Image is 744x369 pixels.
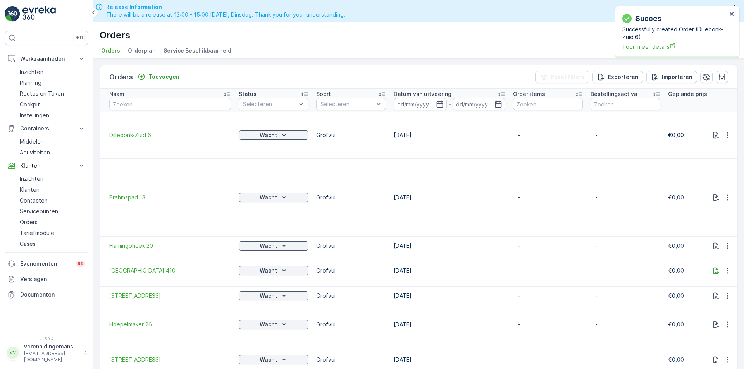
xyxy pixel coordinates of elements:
[5,256,88,271] a: Evenementen99
[20,240,36,248] p: Cases
[109,321,231,328] a: Hoepelmaker 26
[518,267,578,275] p: -
[595,242,656,250] p: -
[668,356,684,363] span: €0,00
[5,271,88,287] a: Verslagen
[109,356,231,364] a: Ouverturelaan 15
[20,90,64,98] p: Routes en Taken
[260,267,277,275] p: Wacht
[591,98,660,110] input: Zoeken
[20,208,58,215] p: Servicepunten
[109,194,231,201] a: Brahmspad 13
[17,184,88,195] a: Klanten
[390,159,509,237] td: [DATE]
[77,261,84,267] p: 99
[75,35,83,41] p: ⌘B
[448,100,451,109] p: -
[729,11,735,18] button: close
[535,71,589,83] button: Reset filters
[518,356,578,364] p: -
[394,90,451,98] p: Datum van uitvoering
[20,149,50,156] p: Activiteiten
[109,267,231,275] a: Snoekenveen 410
[668,90,707,98] p: Geplande prijs
[518,242,578,250] p: -
[20,197,48,204] p: Contacten
[17,228,88,239] a: Tariefmodule
[453,98,506,110] input: dd/mm/yyyy
[128,47,156,55] span: Orderplan
[595,292,656,300] p: -
[668,194,684,201] span: €0,00
[390,237,509,255] td: [DATE]
[164,47,231,55] span: Service Beschikbaarheid
[668,242,684,249] span: €0,00
[20,260,71,268] p: Evenementen
[109,267,231,275] span: [GEOGRAPHIC_DATA] 410
[109,356,231,364] span: [STREET_ADDRESS]
[316,321,386,328] p: Grofvuil
[239,130,308,140] button: Wacht
[17,67,88,77] a: Inzichten
[17,173,88,184] a: Inzichten
[5,343,88,363] button: VVverena.dingemans[EMAIL_ADDRESS][DOMAIN_NAME]
[148,73,179,81] p: Toevoegen
[260,356,277,364] p: Wacht
[668,321,684,328] span: €0,00
[513,98,583,110] input: Zoeken
[316,267,386,275] p: Grofvuil
[20,291,85,299] p: Documenten
[17,239,88,249] a: Cases
[591,90,637,98] p: Bestellingsactiva
[17,206,88,217] a: Servicepunten
[17,147,88,158] a: Activiteiten
[260,242,277,250] p: Wacht
[101,47,120,55] span: Orders
[20,218,38,226] p: Orders
[316,356,386,364] p: Grofvuil
[20,275,85,283] p: Verslagen
[390,112,509,159] td: [DATE]
[20,79,41,87] p: Planning
[17,88,88,99] a: Routes en Taken
[5,336,88,341] span: v 1.50.4
[595,321,656,328] p: -
[239,355,308,364] button: Wacht
[260,131,277,139] p: Wacht
[20,175,43,183] p: Inzichten
[316,292,386,300] p: Grofvuil
[646,71,697,83] button: Importeren
[518,194,578,201] p: -
[7,347,19,359] div: VV
[109,98,231,110] input: Zoeken
[595,267,656,275] p: -
[24,350,80,363] p: [EMAIL_ADDRESS][DOMAIN_NAME]
[5,51,88,67] button: Werkzaamheden
[608,73,639,81] p: Exporteren
[5,121,88,136] button: Containers
[316,242,386,250] p: Grofvuil
[551,73,585,81] p: Reset filters
[20,125,73,132] p: Containers
[109,72,133,82] p: Orders
[622,26,727,41] p: Successfully created Order (Dilledonk-Zuid 6)
[109,90,124,98] p: Naam
[243,100,296,108] p: Selecteren
[106,3,345,11] span: Release Information
[20,229,54,237] p: Tariefmodule
[260,292,277,300] p: Wacht
[134,72,183,81] button: Toevoegen
[239,241,308,251] button: Wacht
[622,43,727,51] a: Toon meer details
[17,136,88,147] a: Middelen
[20,101,40,108] p: Cockpit
[22,6,56,22] img: logo_light-DOdMpM7g.png
[513,90,545,98] p: Order items
[668,267,684,274] span: €0,00
[320,100,374,108] p: Selecteren
[106,11,345,19] span: There will be a release at 13:00 - 15:00 [DATE], Dinsdag. Thank you for your understanding.
[390,255,509,287] td: [DATE]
